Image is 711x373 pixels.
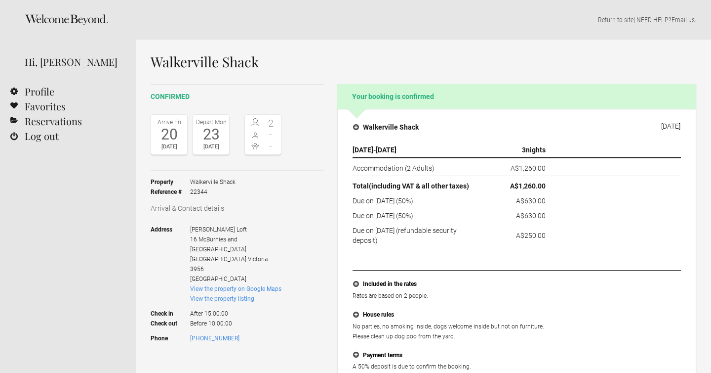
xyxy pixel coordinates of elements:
[196,142,227,152] div: [DATE]
[190,256,246,263] span: [GEOGRAPHIC_DATA]
[369,182,469,190] span: (including VAT & all other taxes)
[196,117,227,127] div: Depart Mon
[353,158,484,176] td: Accommodation (2 Adults)
[353,142,484,158] th: -
[25,54,121,69] div: Hi, [PERSON_NAME]
[353,208,484,223] td: Due on [DATE] (50%)
[516,212,546,220] flynt-currency: A$630.00
[190,236,246,253] span: 16 McBurnies and [GEOGRAPHIC_DATA]
[353,176,484,194] th: Total
[510,182,546,190] flynt-currency: A$1,260.00
[248,256,268,263] span: Victoria
[598,16,633,24] a: Return to site
[154,127,185,142] div: 20
[190,177,236,187] span: Walkerville Shack
[190,226,247,233] span: [PERSON_NAME] Loft
[190,304,281,319] span: After 15:00:00
[661,122,680,130] div: [DATE]
[376,146,396,154] span: [DATE]
[516,232,546,239] flynt-currency: A$250.00
[151,225,190,284] strong: Address
[190,295,254,302] a: View the property listing
[353,193,484,208] td: Due on [DATE] (50%)
[151,333,190,343] strong: Phone
[190,187,236,197] span: 22344
[353,291,681,301] p: Rates are based on 2 people.
[353,322,681,341] p: No parties, no smoking inside, dogs welcome inside but not on furniture. Please clean up dog poo ...
[151,15,696,25] p: | NEED HELP? .
[196,127,227,142] div: 23
[516,197,546,205] flynt-currency: A$630.00
[671,16,695,24] a: Email us
[151,319,190,328] strong: Check out
[263,130,279,140] span: -
[345,117,688,138] button: Walkerville Shack [DATE]
[190,319,281,328] span: Before 10:00:00
[353,278,681,291] button: Included in the rates
[353,223,484,245] td: Due on [DATE] (refundable security deposit)
[190,266,204,273] span: 3956
[190,276,246,282] span: [GEOGRAPHIC_DATA]
[154,117,185,127] div: Arrive Fri
[353,349,681,362] button: Payment terms
[151,304,190,319] strong: Check in
[263,141,279,151] span: -
[190,335,239,342] a: [PHONE_NUMBER]
[151,92,323,102] h2: confirmed
[353,122,419,132] h4: Walkerville Shack
[337,84,696,109] h2: Your booking is confirmed
[522,146,526,154] span: 3
[190,285,281,292] a: View the property on Google Maps
[151,203,323,213] h3: Arrival & Contact details
[151,54,696,69] h1: Walkerville Shack
[484,142,550,158] th: nights
[151,187,190,197] strong: Reference #
[154,142,185,152] div: [DATE]
[353,309,681,322] button: House rules
[151,177,190,187] strong: Property
[263,118,279,128] span: 2
[353,146,373,154] span: [DATE]
[511,164,546,172] flynt-currency: A$1,260.00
